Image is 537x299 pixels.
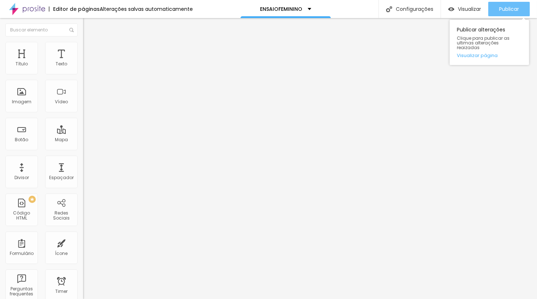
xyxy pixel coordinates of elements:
a: Visualizar página [457,53,522,58]
button: Visualizar [441,2,488,16]
div: Editor de páginas [49,6,100,12]
p: ENSAIOFEMININO [260,6,302,12]
span: Publicar [499,6,519,12]
div: Vídeo [55,99,68,104]
img: Icone [69,28,74,32]
button: Publicar [488,2,530,16]
div: Divisor [14,175,29,180]
div: Timer [55,289,68,294]
div: Imagem [12,99,31,104]
div: Mapa [55,137,68,142]
div: Espaçador [49,175,74,180]
span: Clique para publicar as ultimas alterações reaizadas [457,36,522,50]
span: Visualizar [458,6,481,12]
div: Ícone [55,251,68,256]
div: Título [16,61,28,66]
iframe: Editor [83,18,537,299]
div: Perguntas frequentes [7,286,36,297]
div: Alterações salvas automaticamente [100,6,193,12]
div: Redes Sociais [47,211,75,221]
img: Icone [386,6,392,12]
div: Código HTML [7,211,36,221]
div: Formulário [10,251,34,256]
div: Botão [15,137,29,142]
img: view-1.svg [448,6,454,12]
div: Publicar alterações [450,20,529,65]
div: Texto [56,61,67,66]
input: Buscar elemento [5,23,78,36]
